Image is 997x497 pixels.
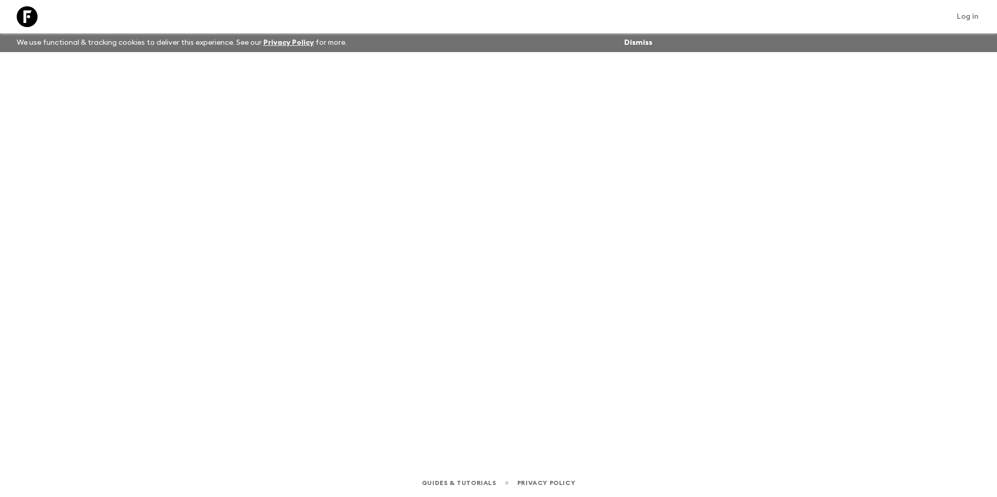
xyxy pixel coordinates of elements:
a: Log in [951,9,984,24]
a: Privacy Policy [517,477,575,489]
p: We use functional & tracking cookies to deliver this experience. See our for more. [13,33,351,52]
button: Dismiss [622,35,655,50]
a: Guides & Tutorials [422,477,496,489]
a: Privacy Policy [263,39,314,46]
